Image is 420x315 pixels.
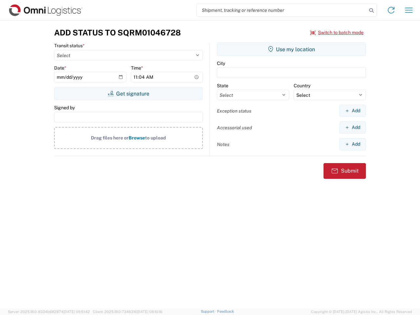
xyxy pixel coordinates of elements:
button: Submit [324,163,366,179]
label: State [217,83,228,89]
label: Signed by [54,105,75,111]
span: Copyright © [DATE]-[DATE] Agistix Inc., All Rights Reserved [311,309,412,315]
button: Get signature [54,87,203,100]
span: to upload [145,135,166,140]
input: Shipment, tracking or reference number [197,4,367,16]
label: Exception status [217,108,251,114]
span: Browse [129,135,145,140]
button: Add [339,105,366,117]
label: Time [131,65,143,71]
button: Use my location [217,43,366,56]
a: Support [201,309,217,313]
span: Server: 2025.18.0-9334b682874 [8,310,90,314]
button: Add [339,138,366,150]
button: Switch to batch mode [310,27,364,38]
span: [DATE] 09:51:42 [63,310,90,314]
span: Client: 2025.18.0-7346316 [93,310,162,314]
span: Drag files here or [91,135,129,140]
label: Country [294,83,310,89]
label: City [217,60,225,66]
label: Date [54,65,66,71]
a: Feedback [217,309,234,313]
span: [DATE] 08:10:16 [137,310,162,314]
label: Notes [217,141,229,147]
label: Accessorial used [217,125,252,131]
h3: Add Status to SQRM01046728 [54,28,181,37]
label: Transit status [54,43,85,49]
button: Add [339,121,366,134]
